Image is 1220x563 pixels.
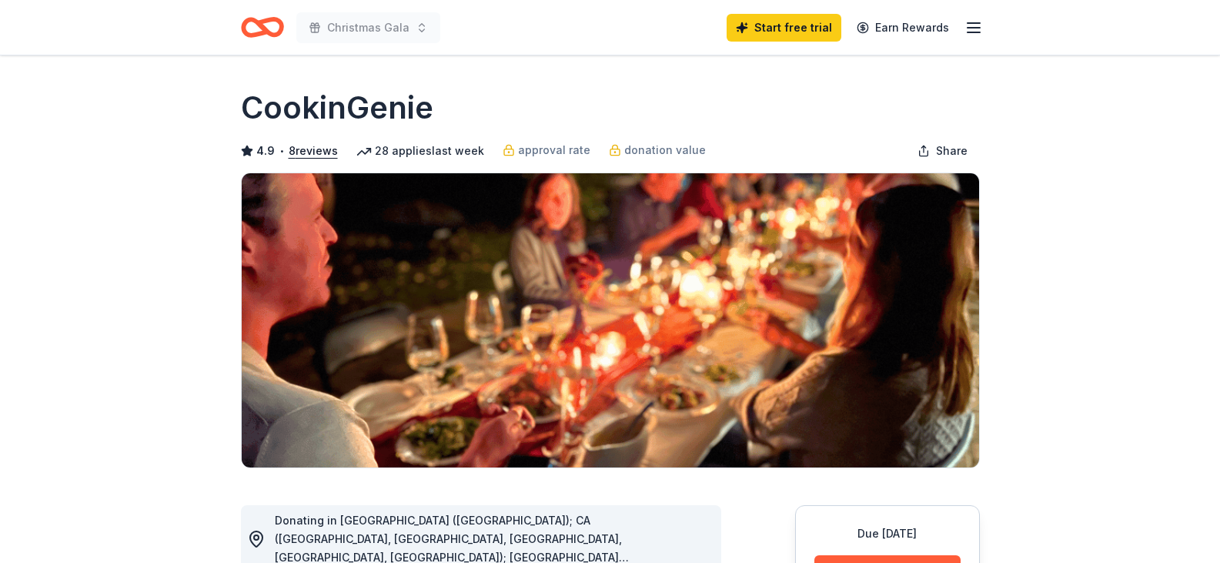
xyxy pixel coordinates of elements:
[241,86,433,129] h1: CookinGenie
[256,142,275,160] span: 4.9
[503,141,590,159] a: approval rate
[242,173,979,467] img: Image for CookinGenie
[624,141,706,159] span: donation value
[279,145,284,157] span: •
[936,142,968,160] span: Share
[296,12,440,43] button: Christmas Gala
[289,142,338,160] button: 8reviews
[814,524,961,543] div: Due [DATE]
[847,14,958,42] a: Earn Rewards
[518,141,590,159] span: approval rate
[327,18,409,37] span: Christmas Gala
[609,141,706,159] a: donation value
[905,136,980,166] button: Share
[727,14,841,42] a: Start free trial
[356,142,484,160] div: 28 applies last week
[241,9,284,45] a: Home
